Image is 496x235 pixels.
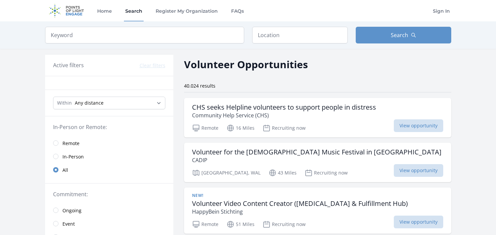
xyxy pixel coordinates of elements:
h2: Volunteer Opportunities [184,57,308,72]
span: Ongoing [62,207,81,214]
button: Search [356,27,451,43]
input: Keyword [45,27,244,43]
span: Remote [62,140,79,147]
span: In-Person [62,153,84,160]
span: Event [62,221,75,227]
p: [GEOGRAPHIC_DATA], WAL [192,169,261,177]
a: Remote [45,136,173,150]
p: Recruiting now [263,124,306,132]
p: Remote [192,220,218,228]
p: 43 Miles [269,169,297,177]
p: 51 Miles [226,220,255,228]
input: Location [252,27,348,43]
p: Recruiting now [305,169,348,177]
h3: Volunteer Video Content Creator ([MEDICAL_DATA] & Fulfillment Hub) [192,200,408,208]
p: Recruiting now [263,220,306,228]
legend: In-Person or Remote: [53,123,165,131]
span: View opportunity [394,216,443,228]
span: All [62,167,68,173]
span: View opportunity [394,119,443,132]
a: All [45,163,173,177]
h3: Volunteer for the [DEMOGRAPHIC_DATA] Music Festival in [GEOGRAPHIC_DATA] [192,148,442,156]
a: New! Volunteer Video Content Creator ([MEDICAL_DATA] & Fulfillment Hub) HappyBein Stichting Remot... [184,188,451,234]
p: Remote [192,124,218,132]
button: Clear filters [140,62,165,69]
span: New! [192,193,203,198]
a: Ongoing [45,204,173,217]
a: Event [45,217,173,230]
a: CHS seeks Helpline volunteers to support people in distress Community Help Service (CHS) Remote 1... [184,98,451,137]
a: Volunteer for the [DEMOGRAPHIC_DATA] Music Festival in [GEOGRAPHIC_DATA] CADIP [GEOGRAPHIC_DATA],... [184,143,451,182]
span: Search [391,31,408,39]
p: HappyBein Stichting [192,208,408,216]
a: In-Person [45,150,173,163]
legend: Commitment: [53,190,165,198]
p: 16 Miles [226,124,255,132]
span: 40.024 results [184,83,215,89]
p: CADIP [192,156,442,164]
h3: Active filters [53,61,84,69]
span: View opportunity [394,164,443,177]
h3: CHS seeks Helpline volunteers to support people in distress [192,103,376,111]
p: Community Help Service (CHS) [192,111,376,119]
select: Search Radius [53,97,165,109]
